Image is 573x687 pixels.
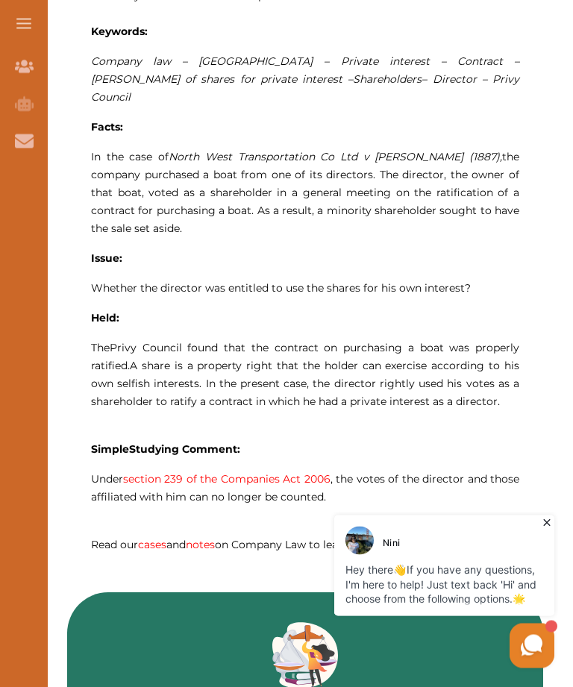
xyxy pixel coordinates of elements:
[91,443,240,457] strong: SimpleStudying Comment:
[91,282,471,295] span: Whether the director was entitled to use the shares for his own interest?
[91,252,122,266] strong: Issue:
[353,73,422,87] span: Shareholders
[138,539,166,552] a: cases
[91,539,383,552] span: Read our and on Company Law to learn more!
[123,473,331,486] a: section 239 of the Companies Act 2006
[91,151,519,236] span: In the case of the company purchased a boat from one of its directors. The director, the owner of...
[91,360,519,409] span: A share is a property right that the holder can exercise according to his own selfish interests. ...
[91,312,119,325] strong: Held:
[91,473,519,504] span: Under , the votes of the director and those affiliated with him can no longer be counted.
[215,512,558,672] iframe: HelpCrunch
[91,121,123,134] strong: Facts:
[91,342,519,373] span: Privy Council found that the contract on purchasing a boat was properly ratified.
[91,55,171,69] span: Company law
[186,539,215,552] a: notes
[91,73,519,104] span: – Director – Privy Council
[91,25,148,39] strong: Keywords:
[169,151,502,164] em: North West Transportation Co Ltd v [PERSON_NAME] (1887),
[91,342,110,355] span: The
[91,55,519,87] span: – [GEOGRAPHIC_DATA] – Private interest – Contract – [PERSON_NAME] of shares for private interest –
